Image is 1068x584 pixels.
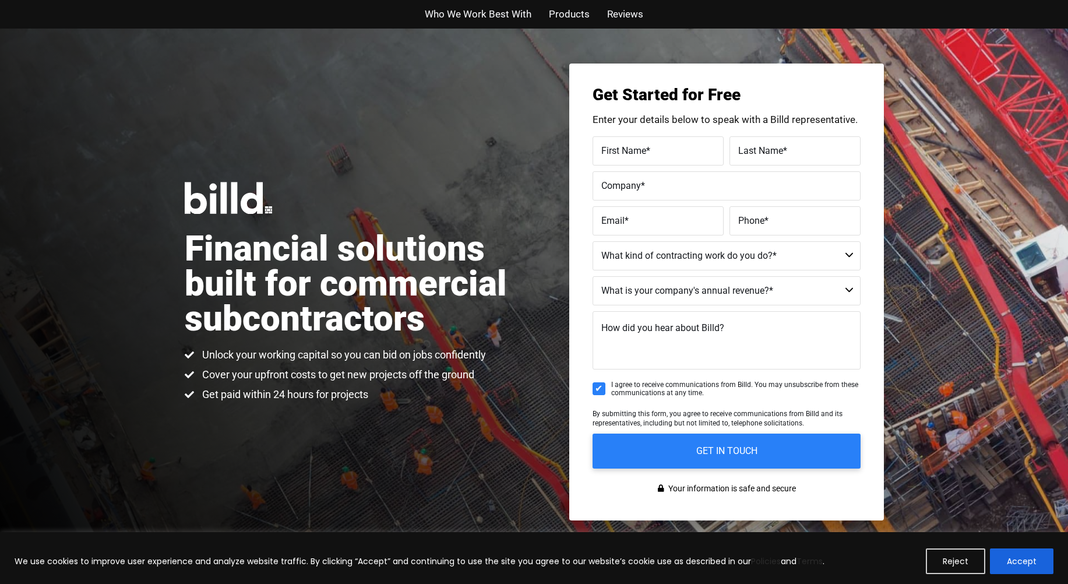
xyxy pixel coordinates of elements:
span: By submitting this form, you agree to receive communications from Billd and its representatives, ... [593,410,843,427]
span: First Name [601,145,646,156]
span: Get paid within 24 hours for projects [199,388,368,402]
span: Last Name [738,145,783,156]
span: I agree to receive communications from Billd. You may unsubscribe from these communications at an... [611,381,861,397]
button: Reject [926,548,985,574]
button: Accept [990,548,1053,574]
span: Email [601,214,625,226]
input: GET IN TOUCH [593,434,861,469]
input: I agree to receive communications from Billd. You may unsubscribe from these communications at an... [593,382,605,395]
span: How did you hear about Billd? [601,322,724,333]
a: Products [549,6,590,23]
a: Reviews [607,6,643,23]
span: Your information is safe and secure [665,480,796,497]
span: Phone [738,214,764,226]
p: Enter your details below to speak with a Billd representative. [593,115,861,125]
a: Policies [751,555,781,567]
h1: Financial solutions built for commercial subcontractors [185,231,534,336]
span: Unlock your working capital so you can bid on jobs confidently [199,348,486,362]
span: Cover your upfront costs to get new projects off the ground [199,368,474,382]
a: Terms [796,555,823,567]
p: We use cookies to improve user experience and analyze website traffic. By clicking “Accept” and c... [15,554,824,568]
h3: Get Started for Free [593,87,861,103]
a: Who We Work Best With [425,6,531,23]
span: Company [601,180,641,191]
